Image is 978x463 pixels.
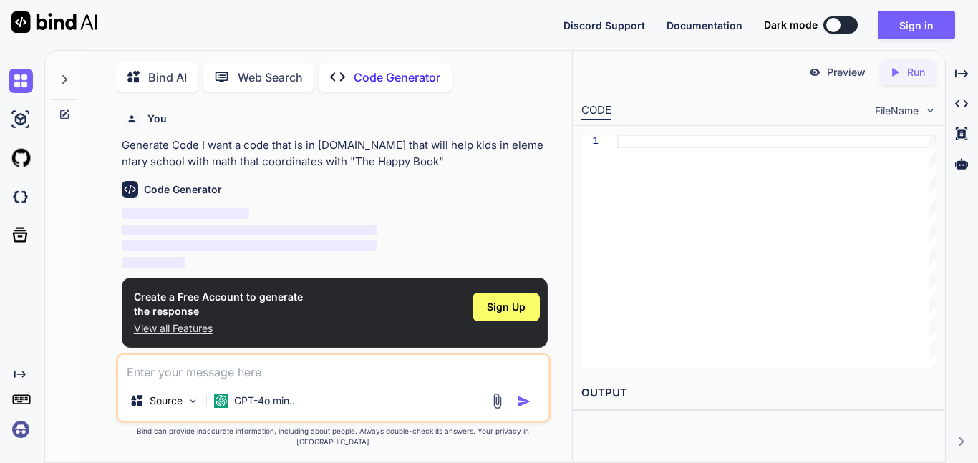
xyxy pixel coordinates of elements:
[134,321,303,336] p: View all Features
[9,69,33,93] img: chat
[150,394,183,408] p: Source
[148,69,187,86] p: Bind AI
[875,104,919,118] span: FileName
[238,69,303,86] p: Web Search
[134,290,303,318] h1: Create a Free Account to generate the response
[487,300,526,314] span: Sign Up
[573,376,945,410] h2: OUTPUT
[9,185,33,209] img: darkCloudIdeIcon
[9,146,33,170] img: githubLight
[581,135,599,148] div: 1
[764,18,818,32] span: Dark mode
[808,66,821,79] img: preview
[147,112,167,126] h6: You
[667,19,742,31] span: Documentation
[144,182,222,197] h6: Code Generator
[354,69,440,86] p: Code Generator
[234,394,295,408] p: GPT-4o min..
[924,104,936,117] img: chevron down
[907,65,925,79] p: Run
[581,102,611,120] div: CODE
[122,240,377,251] span: ‌
[878,11,955,39] button: Sign in
[11,11,97,33] img: Bind AI
[214,394,228,408] img: GPT-4o mini
[827,65,866,79] p: Preview
[563,18,645,33] button: Discord Support
[489,393,505,409] img: attachment
[187,395,199,407] img: Pick Models
[122,137,548,170] p: Generate Code I want a code that is in [DOMAIN_NAME] that will help kids in elementary school wit...
[122,257,185,268] span: ‌
[9,107,33,132] img: ai-studio
[667,18,742,33] button: Documentation
[563,19,645,31] span: Discord Support
[9,417,33,442] img: signin
[517,394,531,409] img: icon
[122,225,377,235] span: ‌
[116,426,551,447] p: Bind can provide inaccurate information, including about people. Always double-check its answers....
[122,208,250,219] span: ‌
